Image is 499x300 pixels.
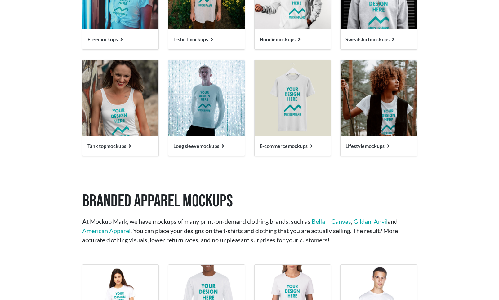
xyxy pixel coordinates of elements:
[341,60,417,136] img: Lifestyle mockups
[168,60,245,156] a: Long sleevemockups
[260,36,296,42] span: Hoodie mockups
[345,143,385,149] span: Lifestyle mockups
[168,60,245,136] img: Long sleeve mockups
[87,36,118,42] span: Free mockups
[173,36,208,42] span: T-shirt mockups
[254,60,331,156] a: E-commercemockups
[82,60,159,156] a: Tank topmockups
[87,143,126,149] span: Tank top mockups
[340,60,417,156] a: Lifestylemockups
[82,60,159,136] img: Tank top mockups
[255,60,331,136] img: E-commerce mockups
[312,218,351,225] a: Bella + Canvas
[354,218,371,225] a: Gildan
[173,143,219,149] span: Long sleeve mockups
[345,36,390,42] span: Sweatshirt mockups
[82,217,417,245] p: At Mockup Mark, we have mockups of many print-on-demand clothing brands, such as , , and . You ca...
[260,143,308,149] span: E-commerce mockups
[82,227,131,234] a: American Apparel
[82,176,417,212] h1: Branded Apparel Mockups
[374,218,388,225] a: Anvil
